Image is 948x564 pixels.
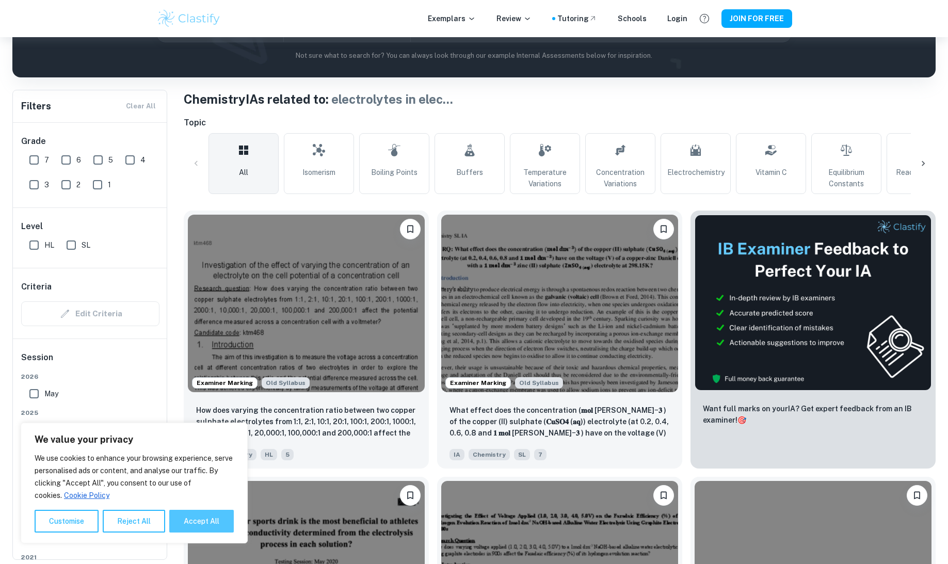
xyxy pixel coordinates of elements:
[184,90,936,108] h1: Chemistry IAs related to:
[667,13,687,24] a: Login
[400,219,421,239] button: Please log in to bookmark exemplars
[262,377,310,389] span: Old Syllabus
[63,491,110,500] a: Cookie Policy
[192,378,257,388] span: Examiner Marking
[239,167,248,178] span: All
[428,13,476,24] p: Exemplars
[696,10,713,27] button: Help and Feedback
[618,13,647,24] a: Schools
[21,281,52,293] h6: Criteria
[737,416,746,424] span: 🎯
[169,510,234,533] button: Accept All
[156,8,222,29] img: Clastify logo
[262,377,310,389] div: Starting from the May 2025 session, the Chemistry IA requirements have changed. It's OK to refer ...
[515,377,563,389] span: Old Syllabus
[21,423,248,543] div: We value your privacy
[21,99,51,114] h6: Filters
[44,179,49,190] span: 3
[496,13,532,24] p: Review
[261,449,277,460] span: HL
[76,179,81,190] span: 2
[196,405,416,440] p: How does varying the concentration ratio between two copper sulphate electrolytes from 1:1, 2:1, ...
[44,388,58,399] span: May
[907,485,927,506] button: Please log in to bookmark exemplars
[449,449,464,460] span: IA
[695,215,931,391] img: Thumbnail
[35,452,234,502] p: We use cookies to enhance your browsing experience, serve personalised ads or content, and analys...
[82,239,90,251] span: SL
[21,301,159,326] div: Criteria filters are unavailable when searching by topic
[653,485,674,506] button: Please log in to bookmark exemplars
[281,449,294,460] span: 5
[703,403,923,426] p: Want full marks on your IA ? Get expert feedback from an IB examiner!
[21,351,159,372] h6: Session
[653,219,674,239] button: Please log in to bookmark exemplars
[21,553,159,562] span: 2021
[371,167,417,178] span: Boiling Points
[534,449,547,460] span: 7
[515,377,563,389] div: Starting from the May 2025 session, the Chemistry IA requirements have changed. It's OK to refer ...
[188,215,425,392] img: Chemistry IA example thumbnail: How does varying the concentration rati
[184,117,936,129] h6: Topic
[441,215,678,392] img: Chemistry IA example thumbnail: What effect does the concentration (𝐦𝐨
[302,167,335,178] span: Isomerism
[35,433,234,446] p: We value your privacy
[35,510,99,533] button: Customise
[400,485,421,506] button: Please log in to bookmark exemplars
[21,51,927,61] p: Not sure what to search for? You can always look through our example Internal Assessments below f...
[21,135,159,148] h6: Grade
[690,211,936,469] a: ThumbnailWant full marks on yourIA? Get expert feedback from an IB examiner!
[456,167,483,178] span: Buffers
[76,154,81,166] span: 6
[449,405,670,440] p: What effect does the concentration (𝐦𝐨𝐥 𝐝𝐦−𝟑 ) of the copper (II) sulphate (𝐂𝐮𝐒𝐎𝟒 (𝐚𝐪)) electroly...
[721,9,792,28] button: JOIN FOR FREE
[108,154,113,166] span: 5
[816,167,877,189] span: Equilibrium Constants
[557,13,597,24] a: Tutoring
[103,510,165,533] button: Reject All
[756,167,787,178] span: Vitamin C
[331,92,453,106] span: electrolytes in elec ...
[446,378,510,388] span: Examiner Marking
[108,179,111,190] span: 1
[184,211,429,469] a: Examiner MarkingStarting from the May 2025 session, the Chemistry IA requirements have changed. I...
[44,239,54,251] span: HL
[667,167,725,178] span: Electrochemistry
[21,372,159,381] span: 2026
[21,220,159,233] h6: Level
[437,211,682,469] a: Examiner MarkingStarting from the May 2025 session, the Chemistry IA requirements have changed. I...
[514,449,530,460] span: SL
[590,167,651,189] span: Concentration Variations
[140,154,146,166] span: 4
[21,408,159,417] span: 2025
[44,154,49,166] span: 7
[515,167,575,189] span: Temperature Variations
[469,449,510,460] span: Chemistry
[896,167,948,178] span: Reaction Rates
